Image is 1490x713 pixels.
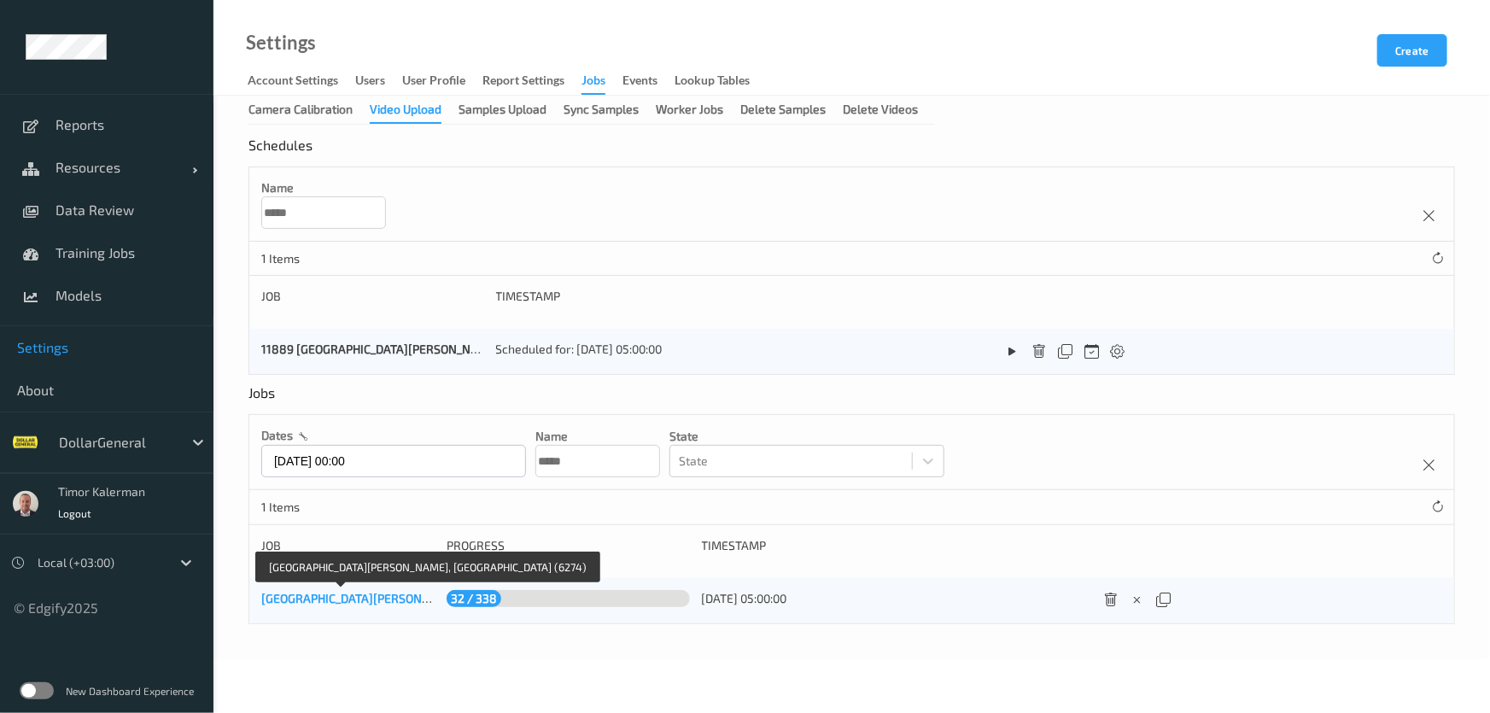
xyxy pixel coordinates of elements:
[261,179,386,196] p: Name
[248,137,317,167] div: Schedules
[740,101,826,122] div: Delete Samples
[482,69,581,93] a: Report Settings
[843,101,918,122] div: Delete Videos
[843,102,935,116] a: Delete Videos
[669,428,944,445] p: State
[248,102,370,116] a: Camera Calibration
[496,341,985,358] div: Scheduled for: [DATE] 05:00:00
[702,590,1084,607] div: [DATE] 05:00:00
[675,72,750,93] div: Lookup Tables
[482,72,564,93] div: Report Settings
[261,288,484,305] div: Job
[447,537,689,554] div: Progress
[248,69,355,93] a: Account Settings
[564,102,656,116] a: Sync Samples
[261,250,389,267] p: 1 Items
[581,69,622,95] a: Jobs
[402,72,465,93] div: User Profile
[248,384,279,414] div: Jobs
[447,587,501,610] span: 32 / 338
[370,102,459,116] a: Video Upload
[402,69,482,93] a: User Profile
[581,72,605,95] div: Jobs
[675,69,767,93] a: Lookup Tables
[261,537,435,554] div: Job
[656,102,740,116] a: Worker Jobs
[248,101,353,122] div: Camera Calibration
[355,69,402,93] a: users
[261,499,389,516] p: 1 Items
[261,342,643,356] a: 11889 [GEOGRAPHIC_DATA][PERSON_NAME], [GEOGRAPHIC_DATA] (48)
[740,102,843,116] a: Delete Samples
[261,427,293,444] p: dates
[564,101,639,122] div: Sync Samples
[702,537,1084,554] div: Timestamp
[1377,34,1447,67] button: Create
[248,72,338,93] div: Account Settings
[355,72,385,93] div: users
[261,591,620,605] a: [GEOGRAPHIC_DATA][PERSON_NAME], [GEOGRAPHIC_DATA] (6274)
[622,69,675,93] a: events
[535,428,660,445] p: Name
[370,101,441,124] div: Video Upload
[622,72,657,93] div: events
[459,101,546,122] div: Samples Upload
[656,101,723,122] div: Worker Jobs
[496,288,985,305] div: Timestamp
[459,102,564,116] a: Samples Upload
[246,34,316,51] a: Settings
